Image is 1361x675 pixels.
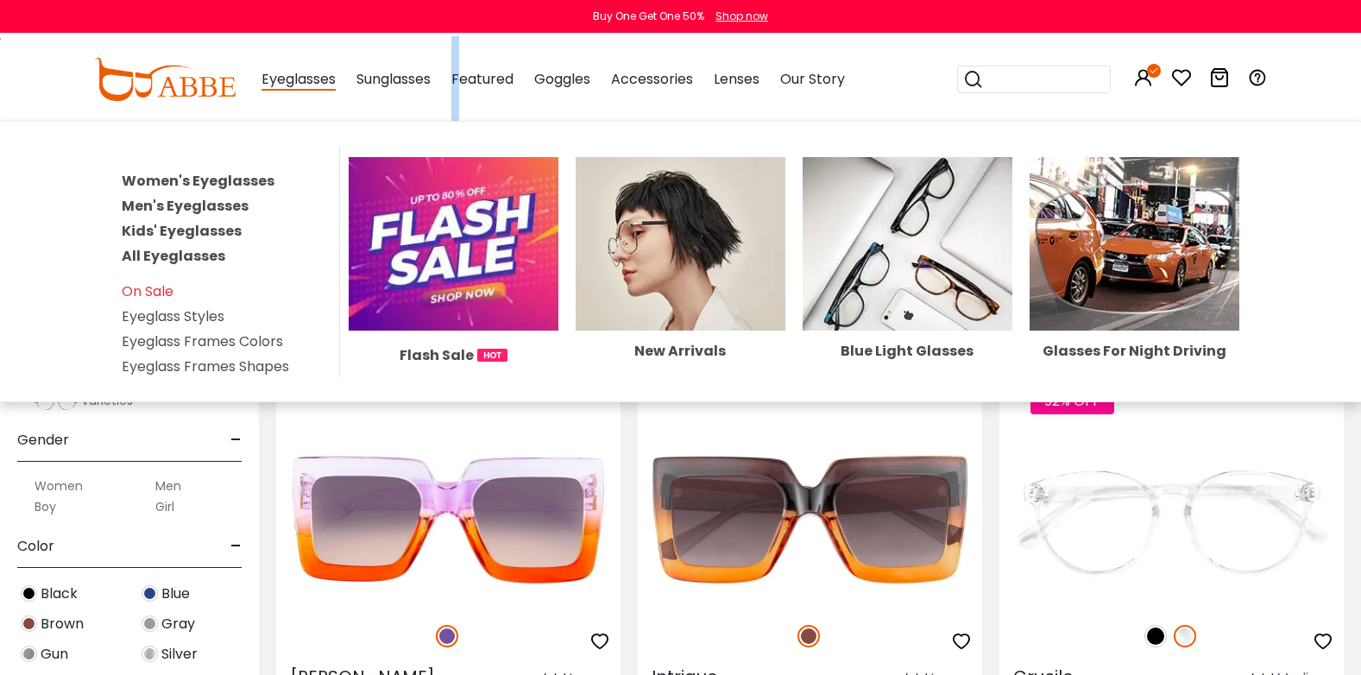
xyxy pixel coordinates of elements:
[715,9,768,24] div: Shop now
[803,233,1012,358] a: Blue Light Glasses
[122,196,249,216] a: Men's Eyeglasses
[276,433,621,606] img: Purple Riddle - Plastic ,Sunglasses
[122,356,289,376] a: Eyeglass Frames Shapes
[155,496,174,517] label: Girl
[122,331,283,351] a: Eyeglass Frames Colors
[155,476,181,496] label: Men
[576,233,785,358] a: New Arrivals
[261,69,336,91] span: Eyeglasses
[122,246,225,266] a: All Eyeglasses
[21,646,37,662] img: Gun
[534,69,590,89] span: Goggles
[356,69,431,89] span: Sunglasses
[638,433,982,606] img: Brown Intrigue - Plastic ,Sunglasses
[122,306,224,326] a: Eyeglass Styles
[41,614,84,634] span: Brown
[94,58,236,101] img: abbeglasses.com
[1030,344,1239,358] div: Glasses For Night Driving
[17,526,54,567] span: Color
[230,420,242,461] span: -
[161,584,190,604] span: Blue
[1174,625,1196,647] img: Clear
[707,9,768,23] a: Shop now
[593,9,704,24] div: Buy One Get One 50%
[142,646,158,662] img: Silver
[349,233,558,366] a: Flash Sale
[1030,157,1239,331] img: Glasses For Night Driving
[122,221,242,241] a: Kids' Eyeglasses
[161,614,195,634] span: Gray
[41,584,78,604] span: Black
[803,157,1012,331] img: Blue Light Glasses
[122,281,173,301] a: On Sale
[1030,233,1239,358] a: Glasses For Night Driving
[999,433,1344,606] img: Fclear Crucile - Plastic ,Universal Bridge Fit
[230,526,242,567] span: -
[1144,625,1167,647] img: Black
[17,420,69,461] span: Gender
[400,344,474,366] span: Flash Sale
[436,625,458,647] img: Purple
[576,344,785,358] div: New Arrivals
[797,625,820,647] img: Brown
[576,157,785,331] img: New Arrivals
[21,615,37,632] img: Brown
[611,69,693,89] span: Accessories
[122,171,274,191] a: Women's Eyeglasses
[451,69,514,89] span: Featured
[41,644,68,665] span: Gun
[803,344,1012,358] div: Blue Light Glasses
[714,69,759,89] span: Lenses
[780,69,845,89] span: Our Story
[477,349,507,362] img: 1724998894317IetNH.gif
[21,585,37,602] img: Black
[349,157,558,331] img: Flash Sale
[142,585,158,602] img: Blue
[161,644,198,665] span: Silver
[35,476,83,496] label: Women
[142,615,158,632] img: Gray
[35,496,56,517] label: Boy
